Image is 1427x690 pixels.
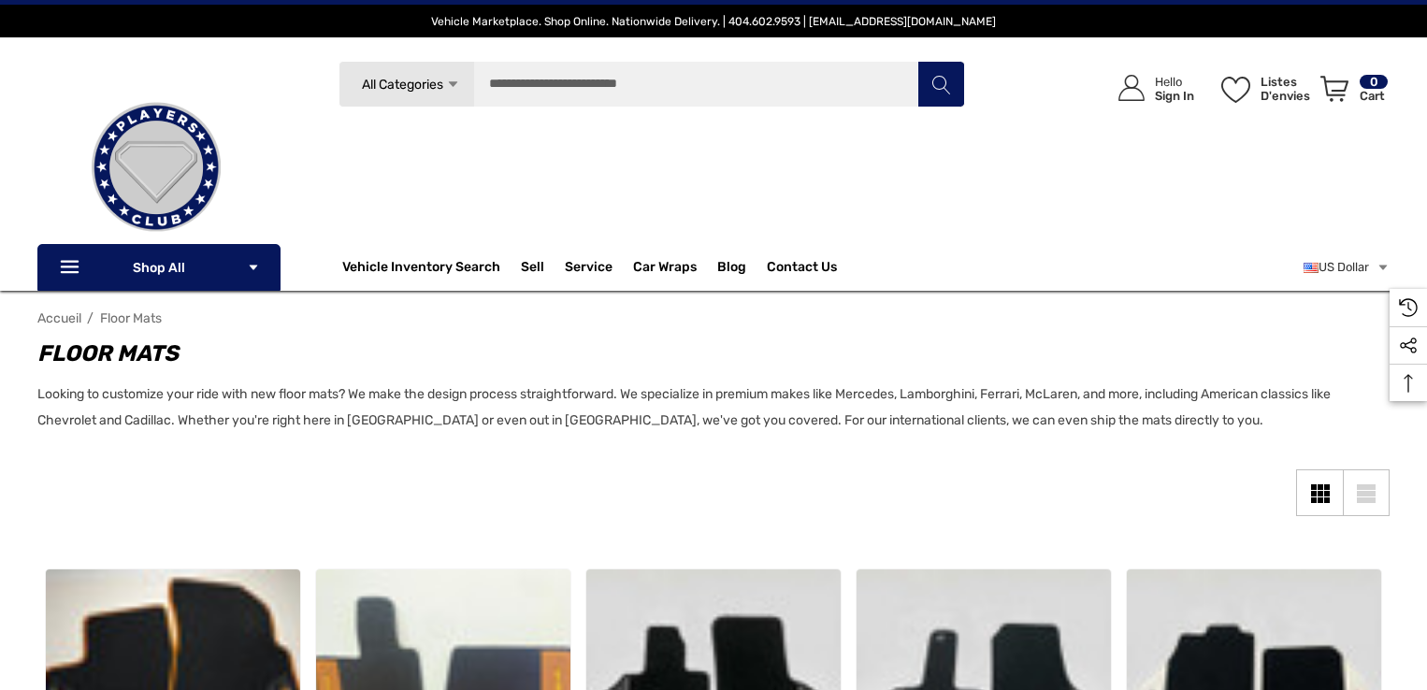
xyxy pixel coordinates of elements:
a: Se connecter [1097,56,1204,121]
p: Looking to customize your ride with new floor mats? We make the design process straightforward. W... [37,381,1371,434]
span: Vehicle Marketplace. Shop Online. Nationwide Delivery. | 404.602.9593 | [EMAIL_ADDRESS][DOMAIN_NAME] [431,15,996,28]
p: Sign In [1155,89,1194,103]
svg: Icon User Account [1118,75,1145,101]
a: Sélectionnez la devise : USD [1304,249,1390,286]
a: Grid View [1296,469,1343,516]
a: Car Wraps [633,249,717,286]
a: Service [565,259,613,280]
span: Car Wraps [633,259,697,280]
svg: Social Media [1399,337,1418,355]
p: 0 [1360,75,1388,89]
a: Panier avec 0 article [1312,56,1390,129]
span: All Categories [362,77,443,93]
a: All Categories Icon Arrow Down Icon Arrow Up [339,61,474,108]
svg: Icon Arrow Down [247,261,260,274]
img: Players Club | Cars For Sale [63,74,250,261]
a: Accueil [37,310,81,326]
p: Listes d'envies [1261,75,1310,103]
a: Listes d'envies Listes d'envies [1213,56,1312,121]
a: Sell [521,249,565,286]
a: Floor Mats [100,310,162,326]
button: Rechercher [917,61,964,108]
svg: Review Your Cart [1320,76,1348,102]
a: Vehicle Inventory Search [342,259,500,280]
p: Cart [1360,89,1388,103]
a: Blog [717,259,746,280]
svg: Icon Line [58,257,86,279]
a: Contact Us [767,259,837,280]
span: Sell [521,259,544,280]
svg: Listes d'envies [1221,77,1250,103]
p: Shop All [37,244,281,291]
h1: Floor Mats [37,337,1371,370]
a: List View [1343,469,1390,516]
svg: Recently Viewed [1399,298,1418,317]
nav: Breadcrumb [37,302,1390,335]
p: Hello [1155,75,1194,89]
svg: Icon Arrow Down [446,78,460,92]
svg: Top [1390,374,1427,393]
